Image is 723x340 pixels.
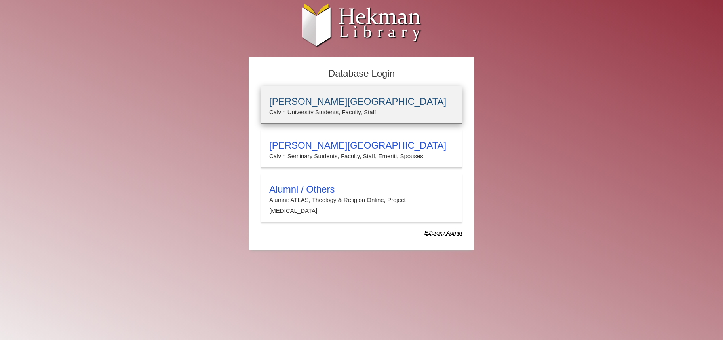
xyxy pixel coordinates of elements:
h3: [PERSON_NAME][GEOGRAPHIC_DATA] [269,96,454,107]
h3: [PERSON_NAME][GEOGRAPHIC_DATA] [269,140,454,151]
p: Calvin Seminary Students, Faculty, Staff, Emeriti, Spouses [269,151,454,161]
a: [PERSON_NAME][GEOGRAPHIC_DATA]Calvin Seminary Students, Faculty, Staff, Emeriti, Spouses [261,130,462,168]
p: Calvin University Students, Faculty, Staff [269,107,454,117]
summary: Alumni / OthersAlumni: ATLAS, Theology & Religion Online, Project [MEDICAL_DATA] [269,184,454,216]
p: Alumni: ATLAS, Theology & Religion Online, Project [MEDICAL_DATA] [269,195,454,216]
h3: Alumni / Others [269,184,454,195]
dfn: Use Alumni login [424,230,462,236]
h2: Database Login [257,66,466,82]
a: [PERSON_NAME][GEOGRAPHIC_DATA]Calvin University Students, Faculty, Staff [261,86,462,124]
